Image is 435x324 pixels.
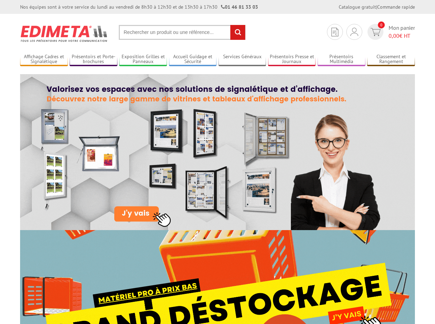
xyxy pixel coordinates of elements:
div: Nos équipes sont à votre service du lundi au vendredi de 8h30 à 12h30 et de 13h30 à 17h30 [20,3,258,10]
img: devis rapide [350,28,358,36]
img: devis rapide [371,28,381,36]
a: Accueil Guidage et Sécurité [169,54,217,65]
a: devis rapide 0 Mon panier 0,00€ HT [366,24,415,40]
a: Affichage Cadres et Signalétique [20,54,68,65]
span: 0 [378,21,385,28]
span: € HT [389,32,415,40]
a: Exposition Grilles et Panneaux [119,54,167,65]
span: 0,00 [389,32,399,39]
a: Services Généraux [219,54,266,65]
strong: 01 46 81 33 03 [221,4,258,10]
img: Présentoir, panneau, stand - Edimeta - PLV, affichage, mobilier bureau, entreprise [20,21,108,46]
a: Classement et Rangement [367,54,415,65]
input: rechercher [230,25,245,40]
span: Mon panier [389,24,415,40]
img: devis rapide [331,28,338,36]
a: Présentoirs et Porte-brochures [70,54,117,65]
input: Rechercher un produit ou une référence... [119,25,246,40]
a: Présentoirs Presse et Journaux [268,54,316,65]
a: Commande rapide [377,4,415,10]
a: Présentoirs Multimédia [318,54,365,65]
a: Catalogue gratuit [339,4,376,10]
div: | [339,3,415,10]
